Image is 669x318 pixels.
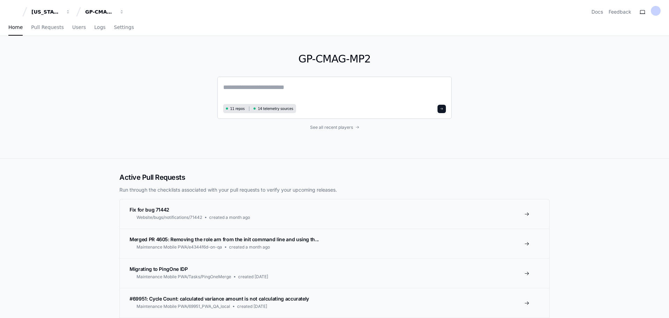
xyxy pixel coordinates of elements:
a: Pull Requests [31,20,64,36]
span: 11 repos [230,106,245,111]
a: Home [8,20,23,36]
a: #69951: Cycle Count: calculated variance amount is not calculating accuratelyMaintenance Mobile P... [120,288,549,318]
span: Maintenance Mobile PWA/69951_PWA_QA_local [137,304,230,309]
h2: Active Pull Requests [119,172,550,182]
a: Logs [94,20,105,36]
button: Feedback [609,8,631,15]
span: Fix for bug 71442 [130,207,169,213]
a: Docs [591,8,603,15]
div: [US_STATE] Pacific [31,8,61,15]
a: Users [72,20,86,36]
button: [US_STATE] Pacific [29,6,73,18]
a: See all recent players [217,125,452,130]
span: created a month ago [229,244,270,250]
span: Website/bugs/notifications/71442 [137,215,202,220]
button: GP-CMAG-MP2 [82,6,127,18]
span: Home [8,25,23,29]
a: Settings [114,20,134,36]
span: #69951: Cycle Count: calculated variance amount is not calculating accurately [130,296,309,302]
span: Pull Requests [31,25,64,29]
span: See all recent players [310,125,353,130]
a: Migrating to PingOne IDPMaintenance Mobile PWA/Tasks/PingOneMergecreated [DATE] [120,258,549,288]
span: created a month ago [209,215,250,220]
span: Logs [94,25,105,29]
p: Run through the checklists associated with your pull requests to verify your upcoming releases. [119,186,550,193]
span: 14 telemetry sources [258,106,293,111]
a: Fix for bug 71442Website/bugs/notifications/71442created a month ago [120,199,549,229]
span: created [DATE] [238,274,268,280]
span: Merged PR 4605: Removing the role arn from the init command line and using th... [130,236,319,242]
span: created [DATE] [237,304,267,309]
span: Maintenance Mobile PWA/e4344f6d-on-qa [137,244,222,250]
div: GP-CMAG-MP2 [85,8,115,15]
span: Settings [114,25,134,29]
span: Users [72,25,86,29]
h1: GP-CMAG-MP2 [217,53,452,65]
a: Merged PR 4605: Removing the role arn from the init command line and using th...Maintenance Mobil... [120,229,549,258]
span: Migrating to PingOne IDP [130,266,188,272]
span: Maintenance Mobile PWA/Tasks/PingOneMerge [137,274,231,280]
